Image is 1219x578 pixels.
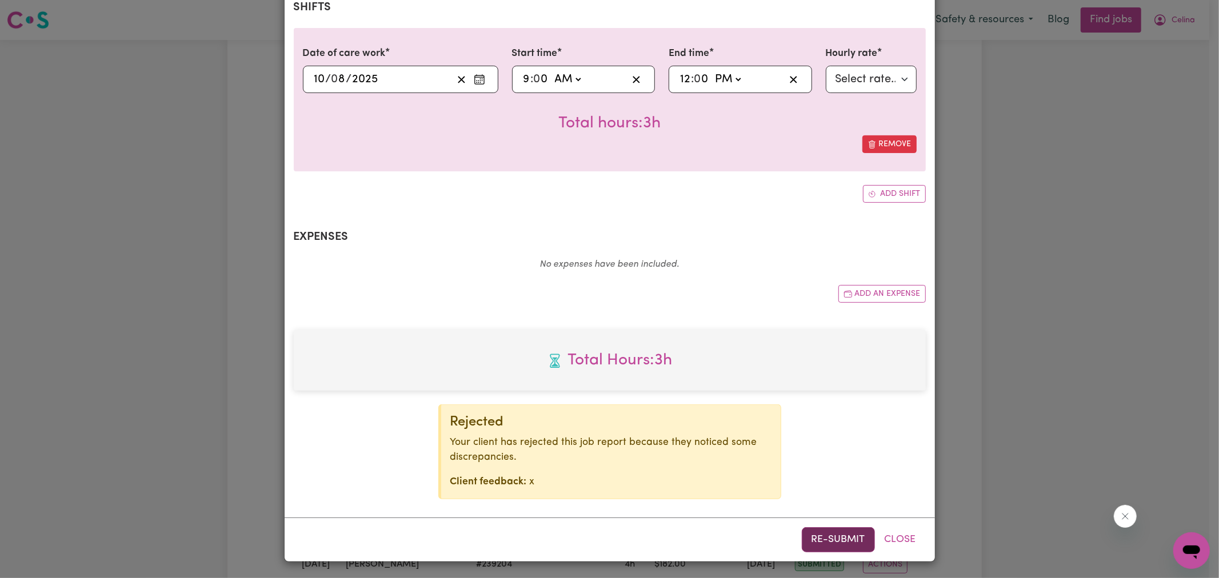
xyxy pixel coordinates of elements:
[303,348,917,372] span: Total hours worked: 3 hours
[1173,532,1210,569] iframe: Button to launch messaging window
[346,73,352,86] span: /
[669,46,709,61] label: End time
[303,46,386,61] label: Date of care work
[7,8,69,17] span: Need any help?
[691,73,694,86] span: :
[326,73,331,86] span: /
[294,230,926,244] h2: Expenses
[680,71,691,88] input: --
[540,260,680,269] em: No expenses have been included.
[450,435,772,465] p: Your client has rejected this job report because they noticed some discrepancies.
[331,74,338,85] span: 0
[470,71,489,88] button: Enter the date of care work
[453,71,470,88] button: Clear date
[534,71,549,88] input: --
[450,415,504,429] span: Rejected
[802,527,875,552] button: Re-submit this job report
[314,71,326,88] input: --
[862,135,917,153] button: Remove this shift
[826,46,878,61] label: Hourly rate
[450,475,772,489] p: x
[450,477,527,487] strong: Client feedback:
[863,185,926,203] button: Add another shift
[694,74,701,85] span: 0
[875,527,926,552] button: Close
[838,285,926,303] button: Add another expense
[534,74,541,85] span: 0
[332,71,346,88] input: --
[512,46,558,61] label: Start time
[523,71,531,88] input: --
[531,73,534,86] span: :
[1114,505,1137,528] iframe: Close message
[694,71,709,88] input: --
[294,1,926,14] h2: Shifts
[352,71,379,88] input: ----
[558,115,661,131] span: Total hours worked: 3 hours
